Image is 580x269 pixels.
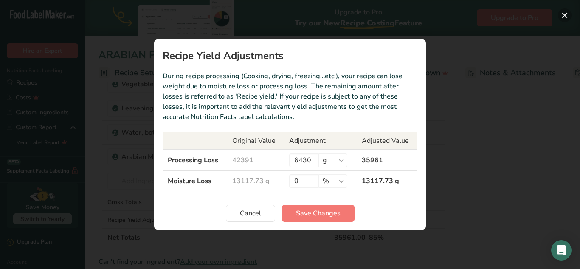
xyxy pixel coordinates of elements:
td: 13117.73 g [227,171,284,192]
h1: Recipe Yield Adjustments [163,51,417,61]
th: Adjustment [284,132,357,150]
th: Adjusted Value [357,132,417,150]
td: Moisture Loss [163,171,227,192]
td: Processing Loss [163,150,227,171]
span: Cancel [240,208,261,218]
th: Original Value [227,132,284,150]
button: Save Changes [282,205,355,222]
p: During recipe processing (Cooking, drying, freezing…etc.), your recipe can lose weight due to moi... [163,71,417,122]
div: Open Intercom Messenger [551,240,572,261]
button: Cancel [226,205,275,222]
td: 42391 [227,150,284,171]
span: Save Changes [296,208,341,218]
td: 35961 [357,150,417,171]
td: 13117.73 g [357,171,417,192]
